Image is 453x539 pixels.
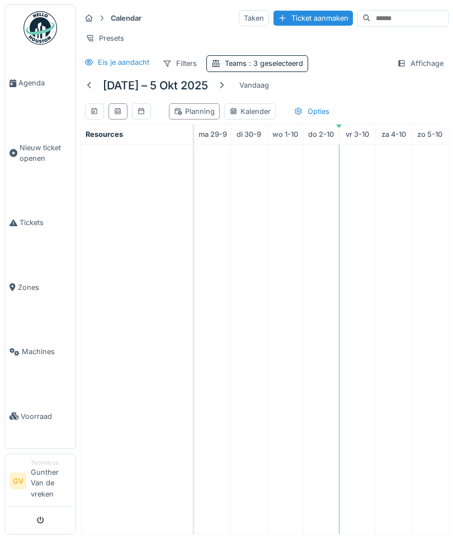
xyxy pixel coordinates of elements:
div: Opties [289,103,334,120]
div: Vandaag [235,78,273,93]
strong: Calendar [106,13,146,23]
span: Machines [22,346,71,357]
a: 4 oktober 2025 [379,127,409,142]
div: Planning [174,106,215,117]
a: Machines [5,319,75,384]
li: GV [10,473,26,489]
div: Taken [239,10,269,26]
div: Technicus [31,459,71,467]
img: Badge_color-CXgf-gQk.svg [23,11,57,45]
a: Tickets [5,190,75,255]
a: 3 oktober 2025 [343,127,372,142]
a: Agenda [5,51,75,115]
div: Presets [81,30,129,46]
div: Affichage [392,55,449,71]
div: Teams [225,58,303,69]
a: 1 oktober 2025 [270,127,301,142]
a: GV TechnicusGunther Van de vreken [10,459,71,507]
span: Tickets [20,217,71,228]
a: 29 september 2025 [196,127,230,142]
div: Eis je aandacht [98,57,149,68]
div: Ticket aanmaken [273,11,353,26]
span: Agenda [18,78,71,88]
a: Voorraad [5,384,75,448]
span: Resources [86,130,123,139]
span: Voorraad [21,411,71,422]
a: Zones [5,255,75,319]
a: 5 oktober 2025 [414,127,445,142]
div: Filters [158,55,202,71]
li: Gunther Van de vreken [31,459,71,504]
span: : 3 geselecteerd [247,59,303,68]
span: Zones [18,282,71,293]
a: 30 september 2025 [234,127,264,142]
h5: [DATE] – 5 okt 2025 [103,79,208,92]
div: Kalender [229,106,271,117]
a: 2 oktober 2025 [305,127,337,142]
span: Nieuw ticket openen [20,142,71,164]
a: Nieuw ticket openen [5,115,75,190]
